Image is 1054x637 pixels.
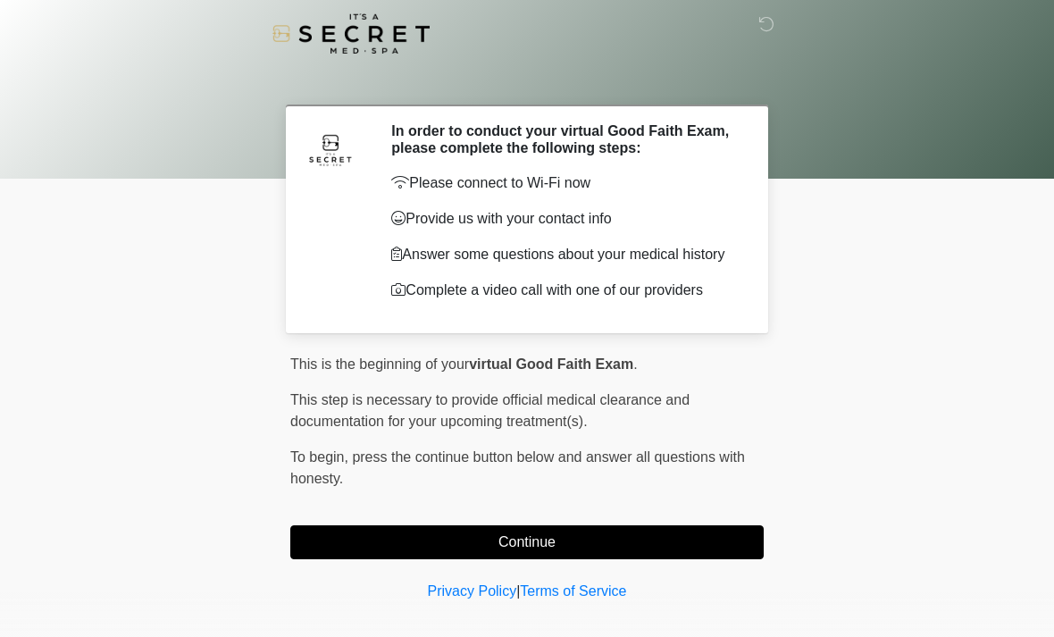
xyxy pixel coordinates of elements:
h2: In order to conduct your virtual Good Faith Exam, please complete the following steps: [391,122,737,156]
img: Agent Avatar [304,122,357,176]
a: | [516,583,520,599]
p: Answer some questions about your medical history [391,244,737,265]
h1: ‎ ‎ [277,64,777,97]
span: This is the beginning of your [290,356,469,372]
img: It's A Secret Med Spa Logo [272,13,430,54]
span: press the continue button below and answer all questions with honesty. [290,449,745,486]
a: Privacy Policy [428,583,517,599]
span: To begin, [290,449,352,465]
strong: virtual Good Faith Exam [469,356,633,372]
span: . [633,356,637,372]
a: Terms of Service [520,583,626,599]
button: Continue [290,525,764,559]
p: Please connect to Wi-Fi now [391,172,737,194]
p: Provide us with your contact info [391,208,737,230]
p: Complete a video call with one of our providers [391,280,737,301]
span: This step is necessary to provide official medical clearance and documentation for your upcoming ... [290,392,690,429]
